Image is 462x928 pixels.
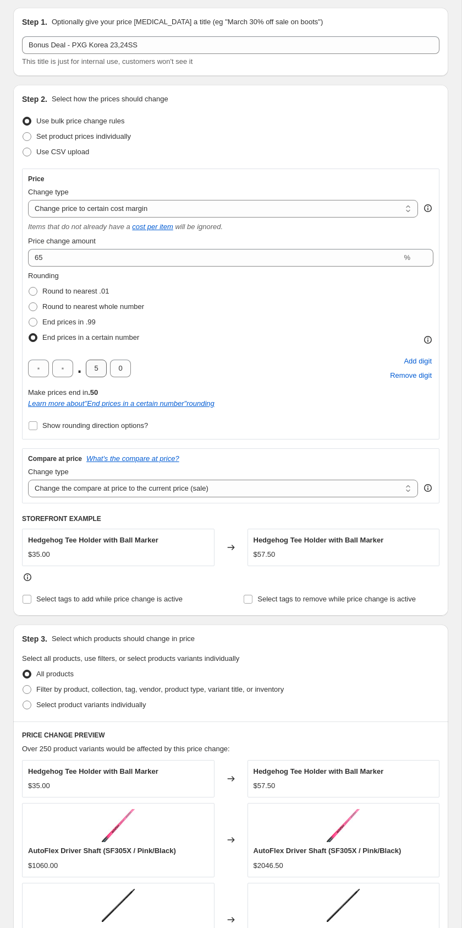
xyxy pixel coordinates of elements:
[42,333,139,341] span: End prices in a certain number
[327,809,360,842] img: AutoFlex-Iron-_Black_Pink_ddc353f8-d8dc-40e3-886b-98e2e32bcc9b_80x.jpg
[28,388,98,397] span: Make prices end in
[28,846,176,855] span: AutoFlex Driver Shaft (SF305X / Pink/Black)
[28,175,44,183] h3: Price
[404,356,432,367] span: Add digit
[28,272,59,280] span: Rounding
[28,360,49,377] input: ﹡
[36,148,89,156] span: Use CSV upload
[327,889,360,922] img: Stability_Tour_Black_1024x1024_4f44d549-cf9f-48b7-92cb-7c4a9aa41385_80x.jpg
[257,595,416,603] span: Select tags to remove while price change is active
[22,36,439,54] input: 30% off holiday sale
[22,745,230,753] span: Over 250 product variants would be affected by this price change:
[86,454,179,463] button: What's the compare at price?
[102,809,135,842] img: AutoFlex-Iron-_Black_Pink_ddc353f8-d8dc-40e3-886b-98e2e32bcc9b_80x.jpg
[36,701,146,709] span: Select product variants individually
[28,399,215,408] i: Learn more about " End prices in a certain number " rounding
[28,549,50,560] div: $35.00
[42,318,96,326] span: End prices in .99
[42,421,148,430] span: Show rounding direction options?
[36,117,124,125] span: Use bulk price change rules
[86,360,107,377] input: ﹡
[88,388,98,397] b: .50
[52,633,195,644] p: Select which products should change in price
[28,188,69,196] span: Change type
[22,94,47,105] h2: Step 2.
[28,249,402,267] input: 50
[422,482,433,493] div: help
[388,368,433,383] button: Remove placeholder
[175,222,223,231] i: will be ignored.
[28,454,82,463] h3: Compare at price
[52,17,323,28] p: Optionally give your price [MEDICAL_DATA] a title (eg "March 30% off sale on boots")
[132,222,173,231] a: cost per item
[76,360,82,377] span: .
[28,860,58,871] div: $1060.00
[36,685,284,693] span: Filter by product, collection, tag, vendor, product type, variant title, or inventory
[254,860,283,871] div: $2046.50
[28,237,96,245] span: Price change amount
[102,889,135,922] img: Stability_Tour_Black_1024x1024_4f44d549-cf9f-48b7-92cb-7c4a9aa41385_80x.jpg
[254,549,276,560] div: $57.50
[36,132,131,140] span: Set product prices individually
[110,360,131,377] input: ﹡
[254,536,384,544] span: Hedgehog Tee Holder with Ball Marker
[28,780,50,791] div: $35.00
[404,253,410,262] span: %
[22,654,239,663] span: Select all products, use filters, or select products variants individually
[36,670,74,678] span: All products
[22,633,47,644] h2: Step 3.
[254,846,402,855] span: AutoFlex Driver Shaft (SF305X / Pink/Black)
[28,399,215,408] a: Learn more about"End prices in a certain number"rounding
[22,57,193,66] span: This title is just for internal use, customers won't see it
[22,731,439,740] h6: PRICE CHANGE PREVIEW
[422,203,433,214] div: help
[28,222,130,231] i: Items that do not already have a
[52,94,168,105] p: Select how the prices should change
[28,468,69,476] span: Change type
[390,370,432,381] span: Remove digit
[42,302,144,311] span: Round to nearest whole number
[42,287,109,295] span: Round to nearest .01
[22,17,47,28] h2: Step 1.
[402,354,433,368] button: Add placeholder
[28,536,158,544] span: Hedgehog Tee Holder with Ball Marker
[254,767,384,775] span: Hedgehog Tee Holder with Ball Marker
[52,360,73,377] input: ﹡
[254,780,276,791] div: $57.50
[22,514,439,523] h6: STOREFRONT EXAMPLE
[36,595,183,603] span: Select tags to add while price change is active
[28,767,158,775] span: Hedgehog Tee Holder with Ball Marker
